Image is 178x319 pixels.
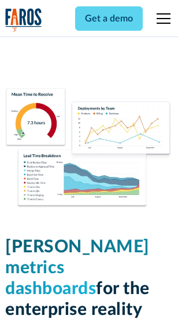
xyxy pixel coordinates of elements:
[5,238,150,298] span: [PERSON_NAME] metrics dashboards
[5,8,42,32] a: home
[150,5,173,32] div: menu
[75,6,143,31] a: Get a demo
[5,88,173,209] img: Dora Metrics Dashboard
[5,8,42,32] img: Logo of the analytics and reporting company Faros.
